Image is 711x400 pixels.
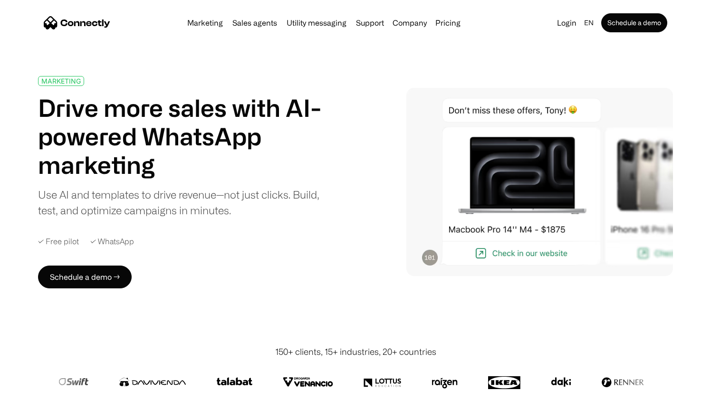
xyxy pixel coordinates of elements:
[390,16,430,29] div: Company
[283,19,350,27] a: Utility messaging
[584,16,594,29] div: en
[275,345,436,358] div: 150+ clients, 15+ industries, 20+ countries
[90,237,134,246] div: ✓ WhatsApp
[44,16,110,30] a: home
[229,19,281,27] a: Sales agents
[183,19,227,27] a: Marketing
[10,382,57,397] aside: Language selected: English
[553,16,580,29] a: Login
[38,266,132,288] a: Schedule a demo →
[601,13,667,32] a: Schedule a demo
[432,19,464,27] a: Pricing
[580,16,599,29] div: en
[38,94,332,179] h1: Drive more sales with AI-powered WhatsApp marketing
[38,187,332,218] div: Use AI and templates to drive revenue—not just clicks. Build, test, and optimize campaigns in min...
[41,77,81,85] div: MARKETING
[38,237,79,246] div: ✓ Free pilot
[393,16,427,29] div: Company
[19,383,57,397] ul: Language list
[352,19,388,27] a: Support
